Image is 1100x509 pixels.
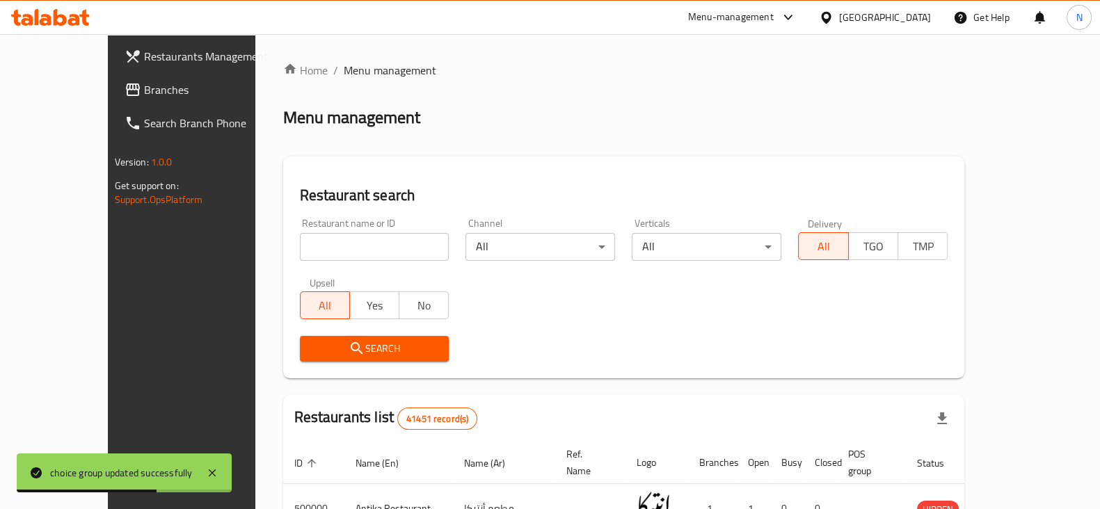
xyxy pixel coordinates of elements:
[839,10,931,25] div: [GEOGRAPHIC_DATA]
[356,455,417,471] span: Name (En)
[333,62,338,79] li: /
[151,153,173,171] span: 1.0.0
[283,62,965,79] nav: breadcrumb
[904,236,942,257] span: TMP
[306,296,344,316] span: All
[1076,10,1082,25] span: N
[688,9,774,26] div: Menu-management
[300,291,350,319] button: All
[737,442,770,484] th: Open
[925,402,959,435] div: Export file
[917,455,962,471] span: Status
[566,446,609,479] span: Ref. Name
[310,277,335,287] label: Upsell
[50,465,193,480] div: choice group updated successfully
[115,153,149,171] span: Version:
[398,412,477,426] span: 41451 record(s)
[294,407,478,430] h2: Restaurants list
[898,232,948,260] button: TMP
[770,442,804,484] th: Busy
[144,81,280,98] span: Branches
[848,232,898,260] button: TGO
[405,296,443,316] span: No
[300,185,948,206] h2: Restaurant search
[349,291,399,319] button: Yes
[300,233,449,261] input: Search for restaurant name or ID..
[300,336,449,362] button: Search
[625,442,688,484] th: Logo
[688,442,737,484] th: Branches
[113,106,292,140] a: Search Branch Phone
[464,455,523,471] span: Name (Ar)
[397,407,477,430] div: Total records count
[113,40,292,73] a: Restaurants Management
[804,236,843,257] span: All
[283,62,328,79] a: Home
[356,296,394,316] span: Yes
[465,233,615,261] div: All
[808,218,843,228] label: Delivery
[399,291,449,319] button: No
[311,340,438,357] span: Search
[632,233,781,261] div: All
[848,446,889,479] span: POS group
[144,115,280,131] span: Search Branch Phone
[798,232,848,260] button: All
[113,73,292,106] a: Branches
[804,442,837,484] th: Closed
[144,48,280,65] span: Restaurants Management
[283,106,420,129] h2: Menu management
[115,191,203,209] a: Support.OpsPlatform
[115,177,179,195] span: Get support on:
[294,455,321,471] span: ID
[854,236,893,257] span: TGO
[344,62,436,79] span: Menu management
